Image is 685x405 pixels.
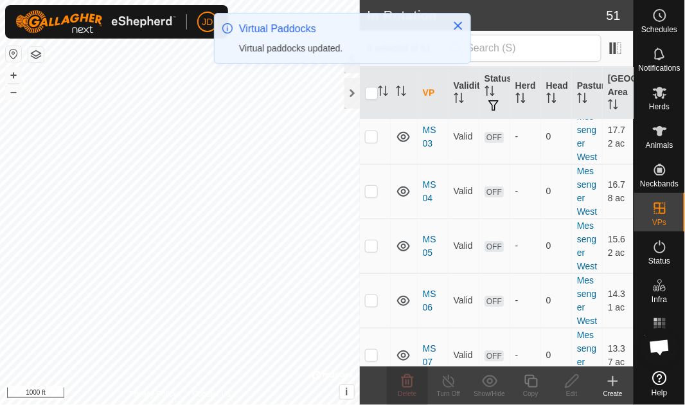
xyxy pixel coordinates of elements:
[648,257,670,265] span: Status
[641,26,677,33] span: Schedules
[541,328,572,382] td: 0
[423,125,436,148] a: MS 03
[577,111,598,162] a: Messenger West
[577,166,598,217] a: Messenger West
[634,366,685,402] a: Help
[639,64,681,72] span: Notifications
[449,67,479,120] th: Validity
[129,388,177,400] a: Privacy Policy
[541,164,572,219] td: 0
[510,389,551,399] div: Copy
[485,241,504,252] span: OFF
[510,67,541,120] th: Herd
[515,130,536,143] div: -
[6,84,21,100] button: –
[398,390,417,397] span: Delete
[396,87,406,98] p-sorticon: Activate to sort
[423,234,436,258] a: MS 05
[541,273,572,328] td: 0
[485,296,504,307] span: OFF
[652,296,667,303] span: Infra
[603,67,634,120] th: [GEOGRAPHIC_DATA] Area
[479,67,510,120] th: Status
[239,21,440,37] div: Virtual Paddocks
[577,221,598,271] a: Messenger West
[515,184,536,198] div: -
[449,219,479,273] td: Valid
[6,46,21,62] button: Reset Map
[608,101,618,111] p-sorticon: Activate to sort
[423,343,436,367] a: MS 07
[378,87,388,98] p-sorticon: Activate to sort
[15,10,176,33] img: Gallagher Logo
[449,164,479,219] td: Valid
[485,350,504,361] span: OFF
[572,67,603,120] th: Pasture
[202,15,213,29] span: JD
[340,385,354,399] button: i
[515,94,526,105] p-sorticon: Activate to sort
[345,386,348,397] span: i
[368,8,607,23] h2: In Rotation
[469,389,510,399] div: Show/Hide
[541,67,572,120] th: Head
[418,67,449,120] th: VP
[454,94,464,105] p-sorticon: Activate to sort
[603,219,634,273] td: 15.62 ac
[515,239,536,253] div: -
[577,275,598,326] a: Messenger West
[423,289,436,312] a: MS 06
[652,389,668,397] span: Help
[192,388,230,400] a: Contact Us
[446,35,601,62] input: Search (S)
[577,330,598,381] a: Messenger West
[485,87,495,98] p-sorticon: Activate to sort
[449,328,479,382] td: Valid
[6,67,21,83] button: +
[603,273,634,328] td: 14.31 ac
[28,47,44,62] button: Map Layers
[644,334,675,342] span: Heatmap
[592,389,634,399] div: Create
[652,219,666,226] span: VPs
[449,17,467,35] button: Close
[541,219,572,273] td: 0
[577,94,587,105] p-sorticon: Activate to sort
[541,109,572,164] td: 0
[485,132,504,143] span: OFF
[603,164,634,219] td: 16.78 ac
[449,109,479,164] td: Valid
[603,328,634,382] td: 13.37 ac
[640,180,679,188] span: Neckbands
[515,294,536,307] div: -
[428,389,469,399] div: Turn Off
[649,103,670,111] span: Herds
[546,94,556,105] p-sorticon: Activate to sort
[515,348,536,362] div: -
[485,186,504,197] span: OFF
[449,273,479,328] td: Valid
[607,6,621,25] span: 51
[239,42,440,55] div: Virtual paddocks updated.
[646,141,673,149] span: Animals
[551,389,592,399] div: Edit
[603,109,634,164] td: 17.72 ac
[423,179,436,203] a: MS 04
[641,328,679,366] div: Open chat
